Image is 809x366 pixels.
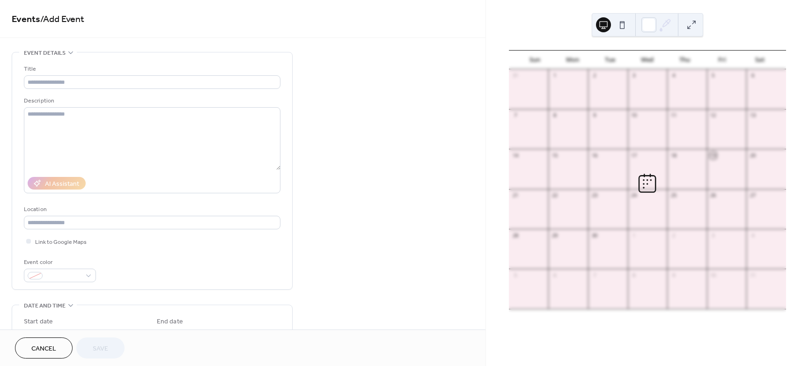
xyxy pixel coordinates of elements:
div: 29 [551,232,558,239]
div: 3 [631,72,638,79]
div: 6 [749,72,756,79]
div: 15 [551,152,558,159]
span: Time [225,329,238,339]
div: 10 [631,112,638,119]
div: Location [24,205,279,214]
div: 8 [631,271,638,278]
a: Events [12,10,40,29]
div: 5 [512,271,519,278]
div: 11 [670,112,677,119]
div: 13 [749,112,756,119]
div: Sun [516,51,554,69]
div: 2 [591,72,598,79]
div: 28 [512,232,519,239]
div: 1 [551,72,558,79]
span: Time [92,329,105,339]
div: 25 [670,192,677,199]
div: 3 [710,232,717,239]
div: 9 [670,271,677,278]
div: Sat [741,51,779,69]
div: 7 [512,112,519,119]
div: End date [157,317,183,327]
div: 31 [512,72,519,79]
span: Date [157,329,169,339]
span: Date [24,329,37,339]
div: 6 [551,271,558,278]
div: Fri [704,51,741,69]
span: Event details [24,48,66,58]
div: 4 [670,72,677,79]
div: 16 [591,152,598,159]
div: 7 [591,271,598,278]
div: 19 [710,152,717,159]
div: Event color [24,257,94,267]
div: 27 [749,192,756,199]
div: 21 [512,192,519,199]
div: 11 [749,271,756,278]
div: 12 [710,112,717,119]
span: Date and time [24,301,66,311]
div: 10 [710,271,717,278]
span: Cancel [31,344,56,354]
div: 30 [591,232,598,239]
div: 22 [551,192,558,199]
div: 5 [710,72,717,79]
div: Thu [666,51,704,69]
div: Wed [629,51,666,69]
div: 1 [631,232,638,239]
div: Mon [554,51,591,69]
div: 24 [631,192,638,199]
div: 2 [670,232,677,239]
div: 20 [749,152,756,159]
span: Link to Google Maps [35,237,87,247]
div: 17 [631,152,638,159]
div: 26 [710,192,717,199]
div: Description [24,96,279,106]
span: / Add Event [40,10,84,29]
div: Tue [591,51,629,69]
div: 14 [512,152,519,159]
button: Cancel [15,337,73,359]
div: 9 [591,112,598,119]
div: 23 [591,192,598,199]
div: 8 [551,112,558,119]
div: 4 [749,232,756,239]
div: 18 [670,152,677,159]
div: Title [24,64,279,74]
div: Start date [24,317,53,327]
